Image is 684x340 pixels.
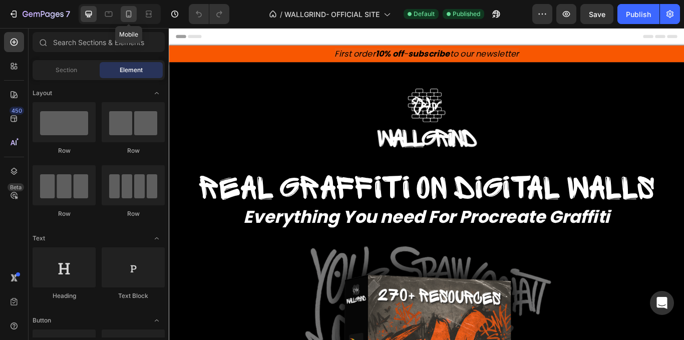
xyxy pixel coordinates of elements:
[10,107,24,115] div: 450
[284,9,380,20] span: WALLGRIND- OFFICIAL SITE
[33,89,52,98] span: Layout
[102,291,165,300] div: Text Block
[33,291,96,300] div: Heading
[169,28,684,340] iframe: Design area
[102,146,165,155] div: Row
[580,4,613,24] button: Save
[617,4,659,24] button: Publish
[626,9,651,20] div: Publish
[33,209,96,218] div: Row
[453,10,480,19] span: Published
[149,312,165,328] span: Toggle open
[4,4,75,24] button: 7
[102,209,165,218] div: Row
[8,183,24,191] div: Beta
[33,146,96,155] div: Row
[33,316,51,325] span: Button
[280,9,282,20] span: /
[33,32,165,52] input: Search Sections & Elements
[589,10,605,19] span: Save
[228,65,373,145] img: gempages_568607587893773333-f752c9d0-d305-4b0a-b931-d5e4cdd41062.png
[414,10,435,19] span: Default
[149,85,165,101] span: Toggle open
[33,234,45,243] span: Text
[56,66,77,75] span: Section
[66,8,70,20] p: 7
[120,66,143,75] span: Element
[35,167,566,207] span: Real graffiti on digital walls
[650,291,674,315] div: Open Intercom Messenger
[149,230,165,246] span: Toggle open
[87,206,514,234] strong: Everything You need For Procreate Graffiti
[189,4,229,24] div: Undo/Redo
